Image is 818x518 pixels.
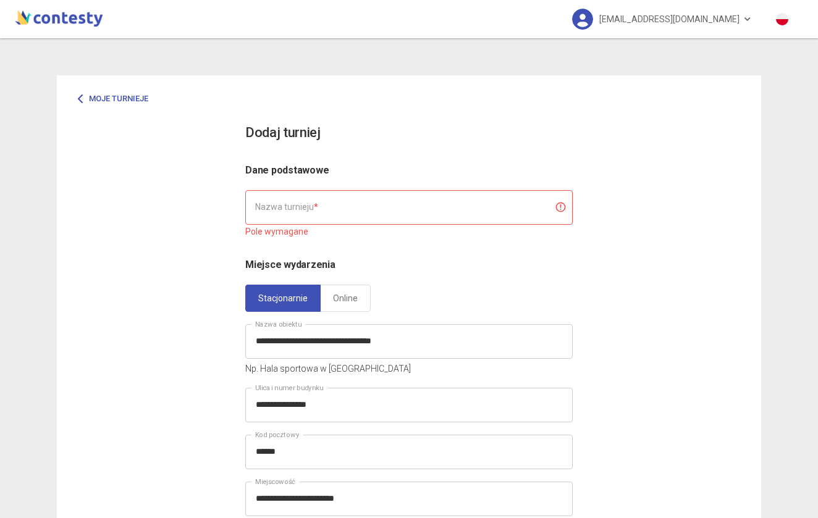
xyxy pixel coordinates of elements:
[245,227,308,236] span: Pole wymagane
[245,122,573,144] app-title: new-competition.title
[245,362,573,375] p: Np. Hala sportowa w [GEOGRAPHIC_DATA]
[245,259,335,270] span: Miejsce wydarzenia
[599,6,740,32] span: [EMAIL_ADDRESS][DOMAIN_NAME]
[245,285,321,312] a: Stacjonarnie
[245,164,329,176] span: Dane podstawowe
[245,122,321,144] h3: Dodaj turniej
[69,88,158,110] a: Moje turnieje
[320,285,371,312] a: Online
